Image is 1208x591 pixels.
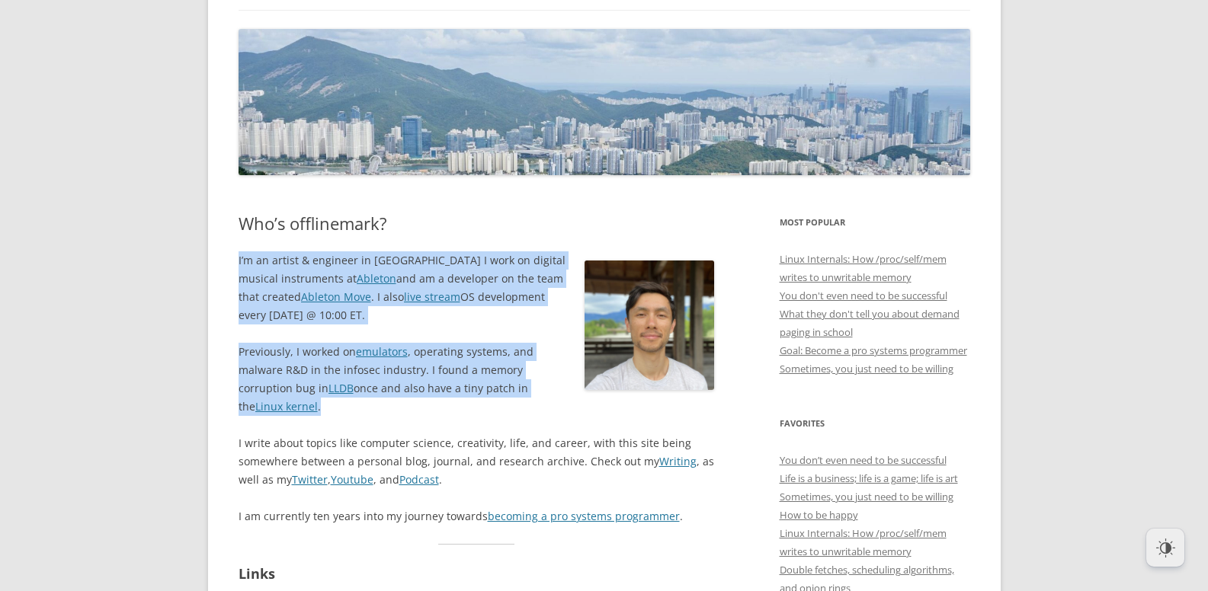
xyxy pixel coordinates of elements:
p: I write about topics like computer science, creativity, life, and career, with this site being so... [239,434,715,489]
a: Sometimes, you just need to be willing [780,490,953,503]
h3: Most Popular [780,213,970,232]
a: What they don't tell you about demand paging in school [780,307,960,339]
a: Writing [659,454,697,468]
a: becoming a pro systems programmer [488,509,680,523]
a: Life is a business; life is a game; life is art [780,471,958,485]
a: live stream [404,289,460,304]
a: How to be happy [780,508,858,522]
a: Linux Internals: How /proc/self/mem writes to unwritable memory [780,526,947,558]
a: Goal: Become a pro systems programmer [780,343,967,357]
h3: Favorites [780,414,970,433]
p: I am currently ten years into my journey towards . [239,507,715,526]
h2: Links [239,563,715,585]
img: offlinemark [239,29,970,174]
a: Podcast [399,472,439,487]
a: You don't even need to be successful [780,289,947,302]
a: Linux kernel [255,399,318,414]
a: LLDB [328,381,354,395]
a: Ableton [357,271,396,286]
p: I’m an artist & engineer in [GEOGRAPHIC_DATA] I work on digital musical instruments at and am a d... [239,251,715,324]
a: You don’t even need to be successful [780,453,947,467]
a: Twitter [292,472,328,487]
a: Youtube [331,472,373,487]
a: Sometimes, you just need to be willing [780,362,953,375]
a: Ableton Move [301,289,371,304]
a: Linux Internals: How /proc/self/mem writes to unwritable memory [780,252,947,284]
a: emulators [356,344,408,359]
h1: Who’s offlinemark? [239,213,715,233]
p: Previously, I worked on , operating systems, and malware R&D in the infosec industry. I found a m... [239,343,715,416]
